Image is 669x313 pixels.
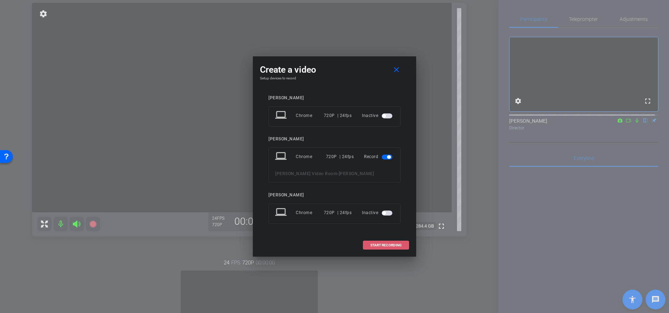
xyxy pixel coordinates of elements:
[364,150,394,163] div: Record
[260,63,409,76] div: Create a video
[296,150,326,163] div: Chrome
[337,171,339,176] span: -
[324,206,352,219] div: 720P | 24fps
[362,206,394,219] div: Inactive
[275,206,288,219] mat-icon: laptop
[268,136,401,142] div: [PERSON_NAME]
[268,192,401,198] div: [PERSON_NAME]
[260,76,409,80] h4: Setup devices to record
[326,150,354,163] div: 720P | 24fps
[296,109,324,122] div: Chrome
[268,95,401,101] div: [PERSON_NAME]
[362,109,394,122] div: Inactive
[275,171,337,176] span: [PERSON_NAME] Video Room
[296,206,324,219] div: Chrome
[339,171,374,176] span: [PERSON_NAME]
[275,150,288,163] mat-icon: laptop
[392,66,401,74] mat-icon: close
[363,241,409,250] button: START RECORDING
[324,109,352,122] div: 720P | 24fps
[275,109,288,122] mat-icon: laptop
[370,244,402,247] span: START RECORDING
